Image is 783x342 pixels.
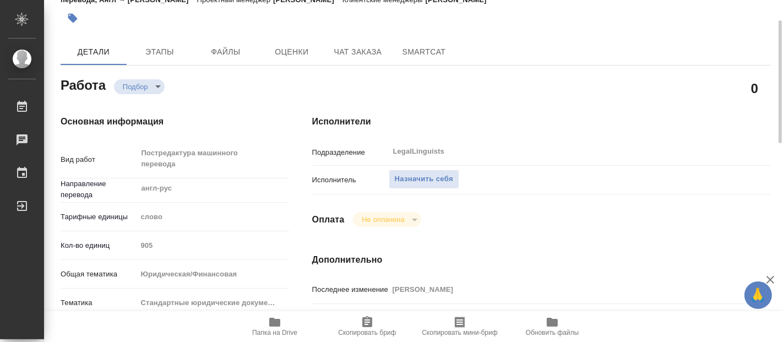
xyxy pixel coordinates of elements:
button: Скопировать мини-бриф [414,311,506,342]
button: Добавить тэг [61,6,85,30]
h4: Оплата [312,213,345,226]
p: Тематика [61,297,137,308]
textarea: Под нот, под ключ [389,310,733,329]
div: слово [137,208,289,226]
div: Юридическая/Финансовая [137,265,289,284]
div: Подбор [353,212,421,227]
button: Обновить файлы [506,311,599,342]
span: Обновить файлы [526,329,579,336]
p: Общая тематика [61,269,137,280]
span: Оценки [265,45,318,59]
h4: Исполнители [312,115,771,128]
span: SmartCat [398,45,450,59]
div: Стандартные юридические документы, договоры, уставы [137,294,289,312]
input: Пустое поле [137,237,289,253]
button: Подбор [119,82,151,91]
span: Чат заказа [331,45,384,59]
p: Направление перевода [61,178,137,200]
p: Подразделение [312,147,389,158]
h4: Дополнительно [312,253,771,267]
p: Кол-во единиц [61,240,137,251]
span: Скопировать бриф [338,329,396,336]
button: Скопировать бриф [321,311,414,342]
h2: 0 [751,79,758,97]
button: Папка на Drive [229,311,321,342]
span: Скопировать мини-бриф [422,329,497,336]
div: Подбор [114,79,165,94]
span: Назначить себя [395,173,453,186]
button: Назначить себя [389,170,459,189]
span: Этапы [133,45,186,59]
button: Не оплачена [358,215,407,224]
p: Исполнитель [312,175,389,186]
span: Файлы [199,45,252,59]
button: 🙏 [744,281,772,309]
p: Тарифные единицы [61,211,137,222]
span: 🙏 [749,284,768,307]
p: Вид работ [61,154,137,165]
h4: Основная информация [61,115,268,128]
h2: Работа [61,74,106,94]
span: Детали [67,45,120,59]
p: Последнее изменение [312,284,389,295]
span: Папка на Drive [252,329,297,336]
input: Пустое поле [389,281,733,297]
p: Комментарий к работе [312,310,389,332]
